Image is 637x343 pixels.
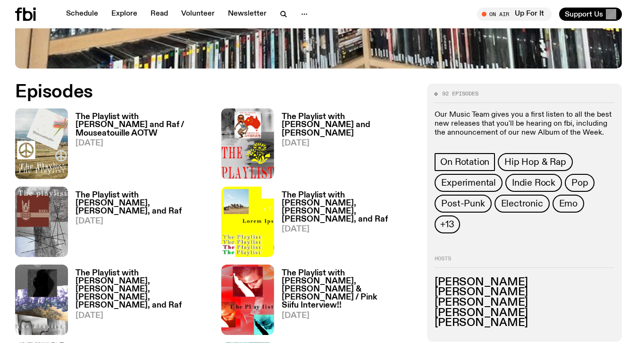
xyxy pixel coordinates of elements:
[435,153,495,171] a: On Rotation
[571,178,588,188] span: Pop
[274,191,416,257] a: The Playlist with [PERSON_NAME], [PERSON_NAME], [PERSON_NAME], and Raf[DATE]
[435,308,614,318] h3: [PERSON_NAME]
[435,174,503,192] a: Experimental
[75,269,210,309] h3: The Playlist with [PERSON_NAME], [PERSON_NAME], [PERSON_NAME], [PERSON_NAME], and Raf
[441,198,485,209] span: Post-Punk
[176,8,220,21] a: Volunteer
[559,8,622,21] button: Support Us
[435,215,460,233] button: +13
[442,91,478,96] span: 92 episodes
[501,198,543,209] span: Electronic
[565,174,595,192] a: Pop
[68,269,210,335] a: The Playlist with [PERSON_NAME], [PERSON_NAME], [PERSON_NAME], [PERSON_NAME], and Raf[DATE]
[106,8,143,21] a: Explore
[565,10,603,18] span: Support Us
[75,217,210,225] span: [DATE]
[145,8,174,21] a: Read
[435,287,614,298] h3: [PERSON_NAME]
[440,157,489,167] span: On Rotation
[282,139,416,147] span: [DATE]
[441,178,496,188] span: Experimental
[282,269,416,309] h3: The Playlist with [PERSON_NAME], [PERSON_NAME] & [PERSON_NAME] / Pink Siifu Interview!!
[222,8,272,21] a: Newsletter
[504,157,566,167] span: Hip Hop & Rap
[505,174,562,192] a: Indie Rock
[559,198,578,209] span: Emo
[221,265,274,335] img: The cover image for this episode of The Playlist, featuring the title of the show as well as the ...
[495,195,550,213] a: Electronic
[274,269,416,335] a: The Playlist with [PERSON_NAME], [PERSON_NAME] & [PERSON_NAME] / Pink Siifu Interview!![DATE]
[75,191,210,215] h3: The Playlist with [PERSON_NAME], [PERSON_NAME], and Raf
[435,111,614,138] p: Our Music Team gives you a first listen to all the best new releases that you'll be hearing on fb...
[435,256,614,267] h2: Hosts
[15,84,416,101] h2: Episodes
[435,318,614,328] h3: [PERSON_NAME]
[60,8,104,21] a: Schedule
[75,113,210,137] h3: The Playlist with [PERSON_NAME] and Raf / Mouseatouille AOTW
[282,312,416,320] span: [DATE]
[553,195,584,213] a: Emo
[477,8,552,21] button: On AirUp For It
[512,178,555,188] span: Indie Rock
[435,298,614,308] h3: [PERSON_NAME]
[68,113,210,179] a: The Playlist with [PERSON_NAME] and Raf / Mouseatouille AOTW[DATE]
[274,113,416,179] a: The Playlist with [PERSON_NAME] and [PERSON_NAME][DATE]
[282,191,416,223] h3: The Playlist with [PERSON_NAME], [PERSON_NAME], [PERSON_NAME], and Raf
[68,191,210,257] a: The Playlist with [PERSON_NAME], [PERSON_NAME], and Raf[DATE]
[282,113,416,137] h3: The Playlist with [PERSON_NAME] and [PERSON_NAME]
[75,312,210,320] span: [DATE]
[435,277,614,288] h3: [PERSON_NAME]
[282,225,416,233] span: [DATE]
[435,195,491,213] a: Post-Punk
[440,219,454,230] span: +13
[75,139,210,147] span: [DATE]
[498,153,572,171] a: Hip Hop & Rap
